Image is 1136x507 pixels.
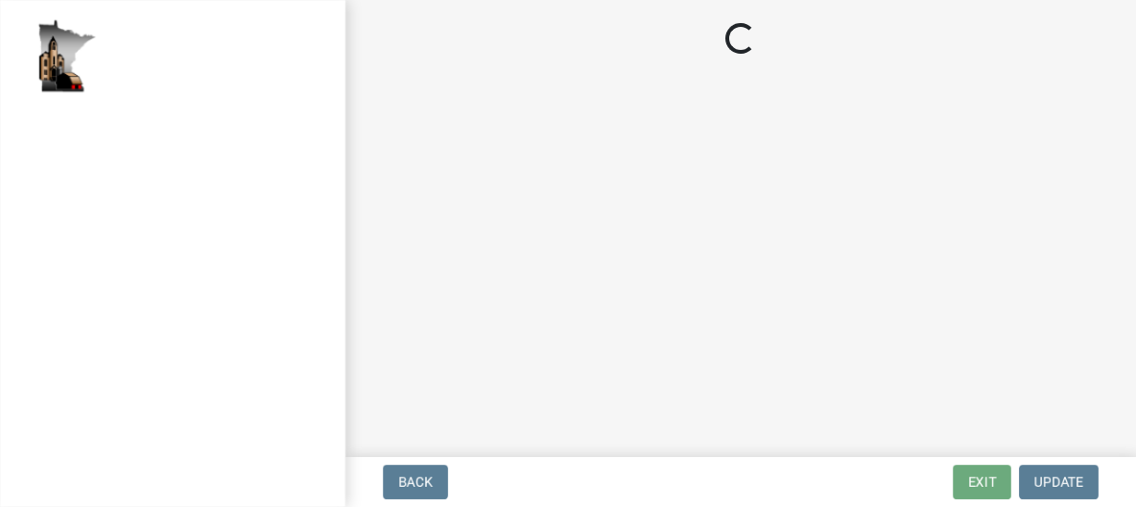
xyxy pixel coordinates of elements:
button: Back [383,465,448,499]
button: Exit [953,465,1011,499]
button: Update [1019,465,1099,499]
span: Update [1034,474,1083,490]
img: Houston County, Minnesota [38,20,96,92]
span: Back [398,474,433,490]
